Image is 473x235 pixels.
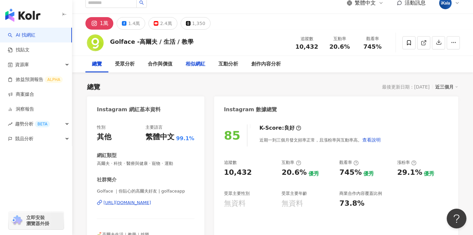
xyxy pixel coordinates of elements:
div: 網紅類型 [97,152,117,159]
div: 10,432 [224,168,252,178]
span: search [139,0,144,5]
button: 查看說明 [362,133,381,146]
div: 745% [339,168,362,178]
a: 效益預測報告ALPHA [8,76,63,83]
button: 1萬 [85,17,113,30]
div: 創作內容分析 [251,60,281,68]
span: 查看說明 [362,137,381,143]
div: Instagram 網紅基本資料 [97,106,161,113]
div: 追蹤數 [294,36,319,42]
div: 繁體中文 [146,132,174,142]
div: 總覽 [87,82,100,91]
div: 觀看率 [360,36,385,42]
button: 1,350 [181,17,211,30]
a: 洞察報告 [8,106,34,113]
div: 73.8% [339,198,364,209]
button: 2.4萬 [148,17,177,30]
div: 無資料 [282,198,303,209]
div: 近三個月 [435,83,458,91]
a: 商案媒合 [8,91,34,98]
div: 相似網紅 [186,60,205,68]
div: 受眾分析 [115,60,135,68]
div: Golface -高爾夫 / 生活 / 教學 [110,38,193,46]
div: 互動率 [327,36,352,42]
span: Golface ｜你貼心的高爾夫好友 | golfaceapp [97,188,194,194]
span: 10,432 [295,43,318,50]
span: 20.6% [329,43,350,50]
div: 社群簡介 [97,176,117,183]
span: 高爾夫 · 科技 · 醫療與健康 · 寵物 · 運動 [97,161,194,167]
div: 無資料 [224,198,246,209]
span: 745% [363,43,382,50]
div: 合作與價值 [148,60,172,68]
span: 資源庫 [15,57,29,72]
img: KOL Avatar [85,33,105,53]
div: 追蹤數 [224,160,237,166]
a: 找貼文 [8,47,30,53]
a: chrome extension立即安裝 瀏覽器外掛 [9,212,64,229]
img: logo [5,9,40,22]
button: 1.4萬 [117,17,145,30]
a: [URL][DOMAIN_NAME] [97,200,194,206]
div: K-Score : [259,124,301,132]
span: 競品分析 [15,131,34,146]
div: 主要語言 [146,124,163,130]
span: 99.1% [176,135,194,142]
div: 近期一到三個月發文頻率正常，且漲粉率與互動率高。 [259,133,381,146]
div: 1,350 [192,19,205,28]
div: 20.6% [282,168,306,178]
a: searchAI 找網紅 [8,32,35,39]
div: 優秀 [424,170,434,177]
span: 趨勢分析 [15,117,50,131]
div: Instagram 數據總覽 [224,106,277,113]
div: BETA [35,121,50,127]
div: 85 [224,129,240,142]
span: 立即安裝 瀏覽器外掛 [26,215,49,226]
div: 優秀 [363,170,374,177]
iframe: Help Scout Beacon - Open [447,209,466,228]
div: 2.4萬 [160,19,172,28]
div: 29.1% [397,168,422,178]
div: 受眾主要年齡 [282,191,307,196]
div: 其他 [97,132,111,142]
div: 觀看率 [339,160,359,166]
div: 優秀 [308,170,319,177]
div: [URL][DOMAIN_NAME] [103,200,151,206]
div: 最後更新日期：[DATE] [382,84,430,90]
div: 1萬 [100,19,108,28]
div: 性別 [97,124,105,130]
div: 良好 [284,124,295,132]
div: 互動率 [282,160,301,166]
span: rise [8,122,12,126]
div: 受眾主要性別 [224,191,250,196]
div: 漲粉率 [397,160,417,166]
div: 1.4萬 [128,19,140,28]
div: 總覽 [92,60,102,68]
div: 互動分析 [218,60,238,68]
div: 商業合作內容覆蓋比例 [339,191,382,196]
img: chrome extension [11,215,23,226]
